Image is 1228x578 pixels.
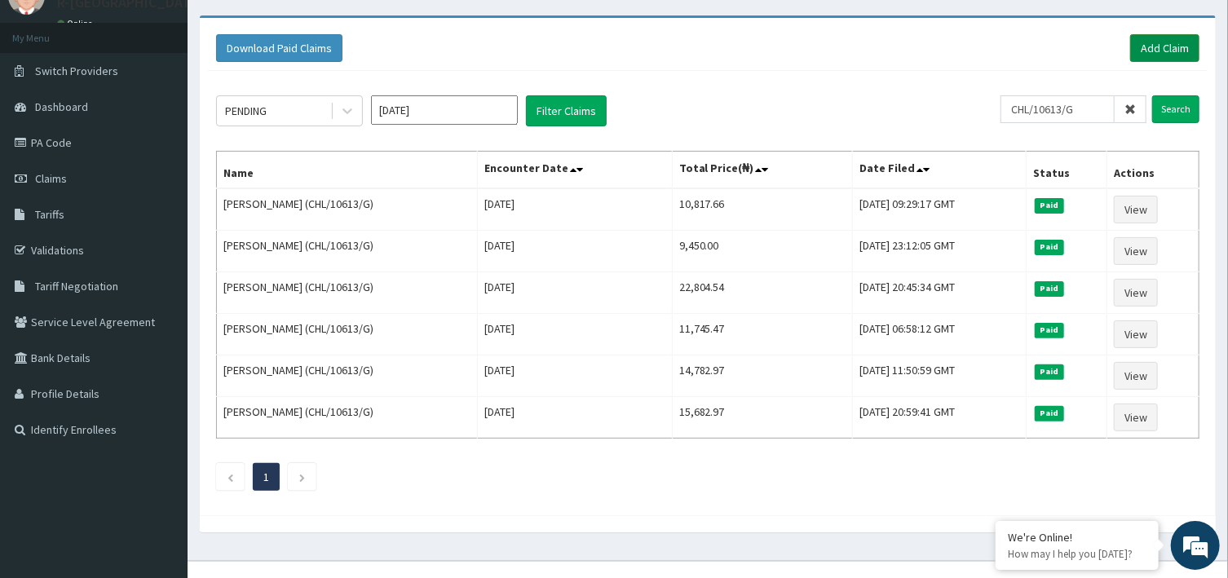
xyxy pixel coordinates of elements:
button: Download Paid Claims [216,34,342,62]
span: Tariffs [35,207,64,222]
td: [DATE] [477,397,672,439]
th: Date Filed [852,152,1026,189]
a: View [1114,237,1158,265]
td: [PERSON_NAME] (CHL/10613/G) [217,314,478,355]
a: Previous page [227,470,234,484]
th: Actions [1107,152,1199,189]
td: 9,450.00 [672,231,852,272]
img: d_794563401_company_1708531726252_794563401 [30,82,66,122]
td: [DATE] 11:50:59 GMT [852,355,1026,397]
th: Total Price(₦) [672,152,852,189]
td: [PERSON_NAME] (CHL/10613/G) [217,231,478,272]
input: Search [1152,95,1199,123]
a: Online [57,18,96,29]
td: [DATE] [477,355,672,397]
a: View [1114,196,1158,223]
td: 10,817.66 [672,188,852,231]
span: Paid [1035,323,1064,338]
td: [DATE] 06:58:12 GMT [852,314,1026,355]
td: 14,782.97 [672,355,852,397]
td: [DATE] [477,188,672,231]
th: Encounter Date [477,152,672,189]
span: Tariff Negotiation [35,279,118,293]
td: [PERSON_NAME] (CHL/10613/G) [217,397,478,439]
button: Filter Claims [526,95,607,126]
span: Switch Providers [35,64,118,78]
td: [PERSON_NAME] (CHL/10613/G) [217,355,478,397]
span: Paid [1035,240,1064,254]
div: We're Online! [1008,530,1146,545]
td: 11,745.47 [672,314,852,355]
span: Paid [1035,406,1064,421]
td: [DATE] [477,231,672,272]
span: Paid [1035,281,1064,296]
div: Chat with us now [85,91,274,113]
span: Paid [1035,364,1064,379]
input: Select Month and Year [371,95,518,125]
td: [DATE] 09:29:17 GMT [852,188,1026,231]
span: Dashboard [35,99,88,114]
a: Page 1 is your current page [263,470,269,484]
td: [PERSON_NAME] (CHL/10613/G) [217,272,478,314]
td: [DATE] [477,272,672,314]
a: Next page [298,470,306,484]
th: Name [217,152,478,189]
textarea: Type your message and hit 'Enter' [8,396,311,453]
td: [DATE] 20:59:41 GMT [852,397,1026,439]
p: How may I help you today? [1008,547,1146,561]
td: [DATE] 23:12:05 GMT [852,231,1026,272]
a: View [1114,320,1158,348]
span: Claims [35,171,67,186]
span: We're online! [95,181,225,346]
input: Search by HMO ID [1001,95,1115,123]
td: [PERSON_NAME] (CHL/10613/G) [217,188,478,231]
div: PENDING [225,103,267,119]
div: Minimize live chat window [267,8,307,47]
a: View [1114,362,1158,390]
a: Add Claim [1130,34,1199,62]
td: [DATE] 20:45:34 GMT [852,272,1026,314]
td: 22,804.54 [672,272,852,314]
a: View [1114,279,1158,307]
td: 15,682.97 [672,397,852,439]
th: Status [1027,152,1107,189]
a: View [1114,404,1158,431]
td: [DATE] [477,314,672,355]
span: Paid [1035,198,1064,213]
